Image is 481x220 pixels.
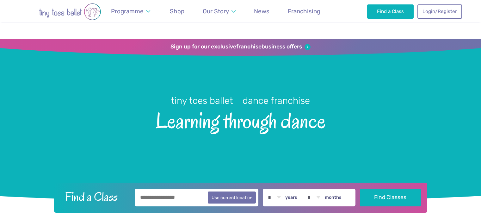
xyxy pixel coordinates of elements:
[19,3,120,20] img: tiny toes ballet
[108,4,153,19] a: Programme
[288,8,320,15] span: Franchising
[111,8,144,15] span: Programme
[200,4,238,19] a: Our Story
[170,43,311,50] a: Sign up for our exclusivefranchisebusiness offers
[367,4,414,18] a: Find a Class
[236,43,262,50] strong: franchise
[171,95,310,106] small: tiny toes ballet - dance franchise
[167,4,188,19] a: Shop
[11,107,470,133] span: Learning through dance
[208,192,256,204] button: Use current location
[285,4,324,19] a: Franchising
[60,189,130,204] h2: Find a Class
[203,8,229,15] span: Our Story
[360,189,421,206] button: Find Classes
[254,8,269,15] span: News
[417,4,462,18] a: Login/Register
[170,8,184,15] span: Shop
[285,195,297,200] label: years
[251,4,273,19] a: News
[325,195,342,200] label: months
